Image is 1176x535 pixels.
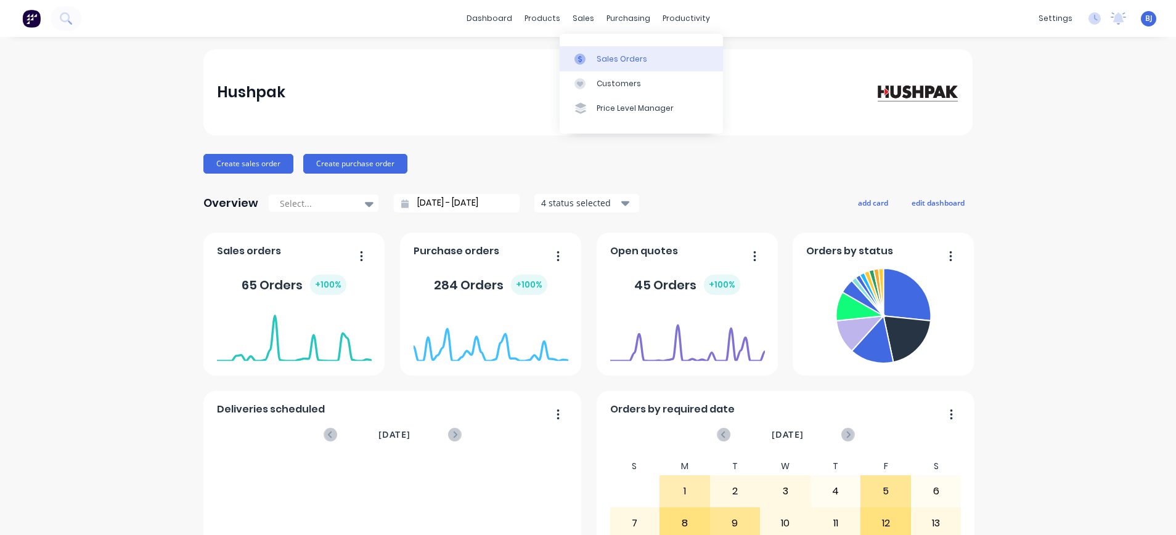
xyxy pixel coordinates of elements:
[541,196,619,209] div: 4 status selected
[761,476,810,507] div: 3
[203,154,293,174] button: Create sales order
[597,78,641,89] div: Customers
[634,275,740,295] div: 45 Orders
[518,9,566,28] div: products
[217,244,281,259] span: Sales orders
[610,244,678,259] span: Open quotes
[560,96,723,121] a: Price Level Manager
[660,476,709,507] div: 1
[850,195,896,211] button: add card
[811,457,861,475] div: T
[22,9,41,28] img: Factory
[610,457,660,475] div: S
[560,71,723,96] a: Customers
[710,457,761,475] div: T
[434,275,547,295] div: 284 Orders
[811,476,860,507] div: 4
[414,244,499,259] span: Purchase orders
[597,103,674,114] div: Price Level Manager
[806,244,893,259] span: Orders by status
[704,275,740,295] div: + 100 %
[1145,13,1153,24] span: BJ
[203,191,258,215] div: Overview
[303,154,407,174] button: Create purchase order
[566,9,600,28] div: sales
[911,457,962,475] div: S
[597,54,647,65] div: Sales Orders
[217,402,325,417] span: Deliveries scheduled
[904,195,973,211] button: edit dashboard
[1032,9,1079,28] div: settings
[656,9,716,28] div: productivity
[242,275,346,295] div: 65 Orders
[711,476,760,507] div: 2
[861,476,910,507] div: 5
[760,457,811,475] div: W
[860,457,911,475] div: F
[534,194,639,212] button: 4 status selected
[659,457,710,475] div: M
[310,275,346,295] div: + 100 %
[378,428,410,441] span: [DATE]
[912,476,961,507] div: 6
[873,81,959,103] img: Hushpak
[772,428,804,441] span: [DATE]
[511,275,547,295] div: + 100 %
[600,9,656,28] div: purchasing
[217,80,285,105] div: Hushpak
[560,46,723,71] a: Sales Orders
[460,9,518,28] a: dashboard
